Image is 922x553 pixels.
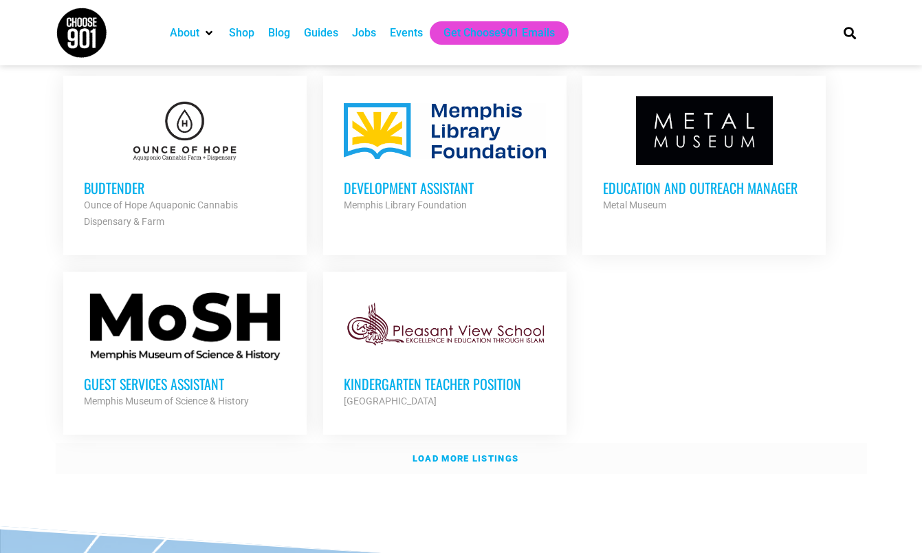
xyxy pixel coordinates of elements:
[304,25,338,41] a: Guides
[323,272,567,430] a: Kindergarten Teacher Position [GEOGRAPHIC_DATA]
[84,199,238,227] strong: Ounce of Hope Aquaponic Cannabis Dispensary & Farm
[268,25,290,41] a: Blog
[229,25,254,41] a: Shop
[163,21,820,45] nav: Main nav
[413,453,518,464] strong: Load more listings
[443,25,555,41] a: Get Choose901 Emails
[344,199,467,210] strong: Memphis Library Foundation
[56,443,867,475] a: Load more listings
[603,179,805,197] h3: Education and Outreach Manager
[63,76,307,250] a: Budtender Ounce of Hope Aquaponic Cannabis Dispensary & Farm
[84,375,286,393] h3: Guest Services Assistant
[84,179,286,197] h3: Budtender
[344,375,546,393] h3: Kindergarten Teacher Position
[352,25,376,41] a: Jobs
[84,395,249,406] strong: Memphis Museum of Science & History
[163,21,222,45] div: About
[344,395,437,406] strong: [GEOGRAPHIC_DATA]
[170,25,199,41] a: About
[582,76,826,234] a: Education and Outreach Manager Metal Museum
[63,272,307,430] a: Guest Services Assistant Memphis Museum of Science & History
[390,25,423,41] a: Events
[838,21,861,44] div: Search
[603,199,666,210] strong: Metal Museum
[344,179,546,197] h3: Development Assistant
[323,76,567,234] a: Development Assistant Memphis Library Foundation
